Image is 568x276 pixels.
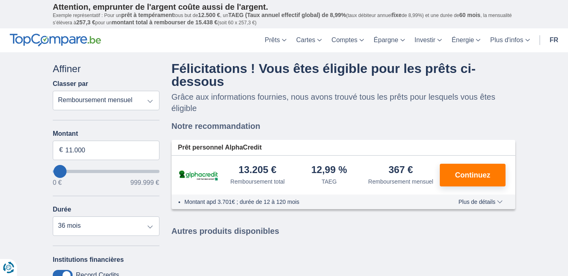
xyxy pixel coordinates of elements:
[53,180,62,186] span: 0 €
[369,28,410,52] a: Épargne
[53,170,159,173] input: wantToBorrow
[185,198,435,206] li: Montant apd 3.701€ ; durée de 12 à 120 mois
[392,12,402,18] span: fixe
[53,62,159,76] div: Affiner
[485,28,534,52] a: Plus d'infos
[121,12,174,18] span: prêt à tempérament
[260,28,291,52] a: Prêts
[53,12,515,26] p: Exemple représentatif : Pour un tous but de , un (taux débiteur annuel de 8,99%) et une durée de ...
[389,165,413,176] div: 367 €
[327,28,369,52] a: Comptes
[291,28,327,52] a: Cartes
[410,28,447,52] a: Investir
[458,199,503,205] span: Plus de détails
[198,12,220,18] span: 12.500 €
[447,28,485,52] a: Énergie
[53,80,88,88] label: Classer par
[322,178,337,186] div: TAEG
[440,164,506,186] button: Continuez
[239,165,276,176] div: 13.205 €
[112,19,217,26] span: montant total à rembourser de 15.438 €
[53,130,159,137] label: Montant
[53,2,515,12] p: Attention, emprunter de l'argent coûte aussi de l'argent.
[368,178,433,186] div: Remboursement mensuel
[53,256,124,263] label: Institutions financières
[311,165,347,176] div: 12,99 %
[228,12,346,18] span: TAEG (Taux annuel effectif global) de 8,99%
[545,28,563,52] a: fr
[10,34,101,47] img: TopCompare
[459,12,480,18] span: 60 mois
[172,91,516,114] p: Grâce aux informations fournies, nous avons trouvé tous les prêts pour lesquels vous êtes éligible
[76,19,95,26] span: 257,3 €
[178,143,262,152] span: Prêt personnel AlphaCredit
[130,180,159,186] span: 999.999 €
[178,169,219,182] img: pret personnel AlphaCredit
[455,171,491,179] span: Continuez
[452,199,509,205] button: Plus de détails
[53,206,71,213] label: Durée
[172,62,516,88] h4: Félicitations ! Vous êtes éligible pour les prêts ci-dessous
[59,145,63,155] span: €
[230,178,285,186] div: Remboursement total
